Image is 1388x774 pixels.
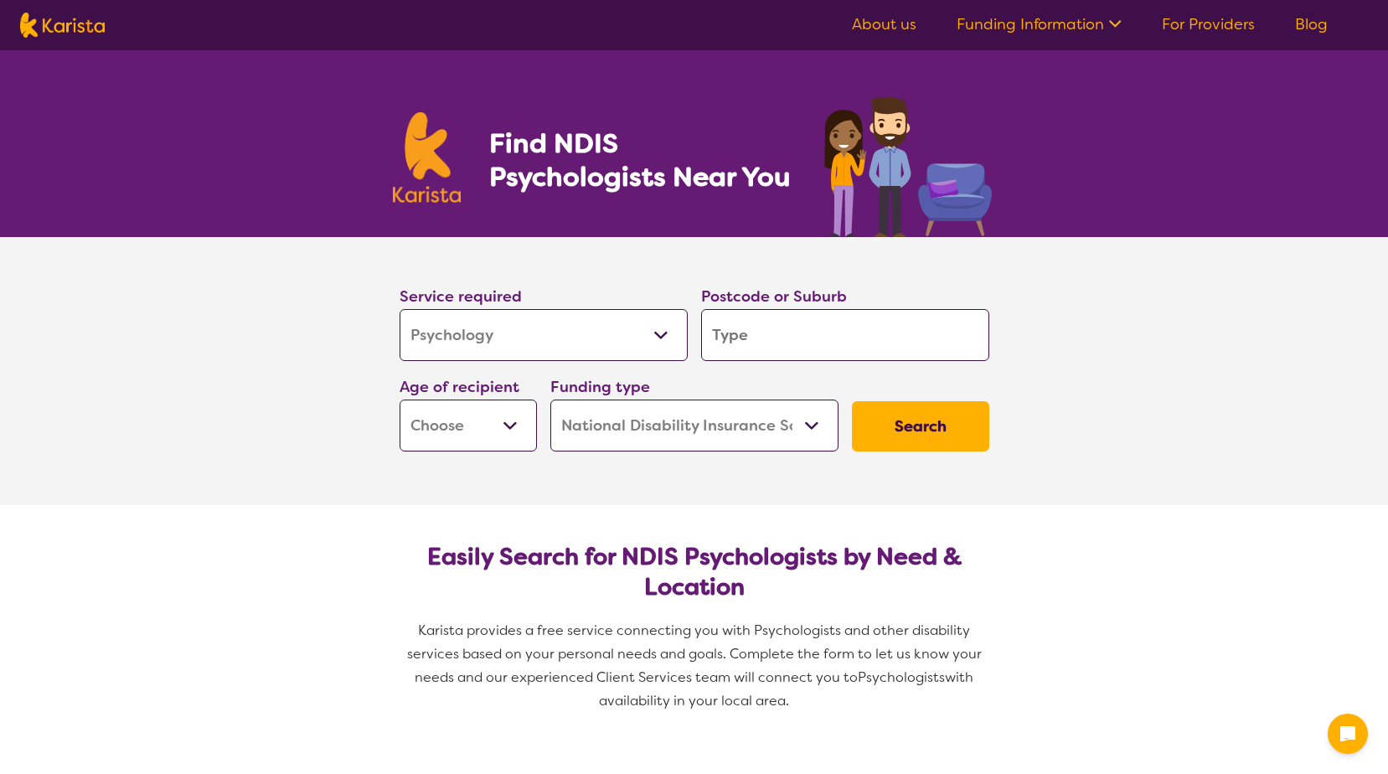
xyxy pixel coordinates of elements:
span: Psychologists [858,668,945,686]
img: psychology [818,90,996,237]
label: Funding type [550,377,650,397]
img: Karista logo [393,112,462,203]
label: Postcode or Suburb [701,286,847,307]
a: Funding Information [957,14,1122,34]
h1: Find NDIS Psychologists Near You [489,126,799,193]
label: Age of recipient [400,377,519,397]
label: Service required [400,286,522,307]
a: Blog [1295,14,1328,34]
h2: Easily Search for NDIS Psychologists by Need & Location [413,542,976,602]
img: Karista logo [20,13,105,38]
button: Search [852,401,989,451]
a: For Providers [1162,14,1255,34]
input: Type [701,309,989,361]
a: About us [852,14,916,34]
span: Karista provides a free service connecting you with Psychologists and other disability services b... [407,622,985,686]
